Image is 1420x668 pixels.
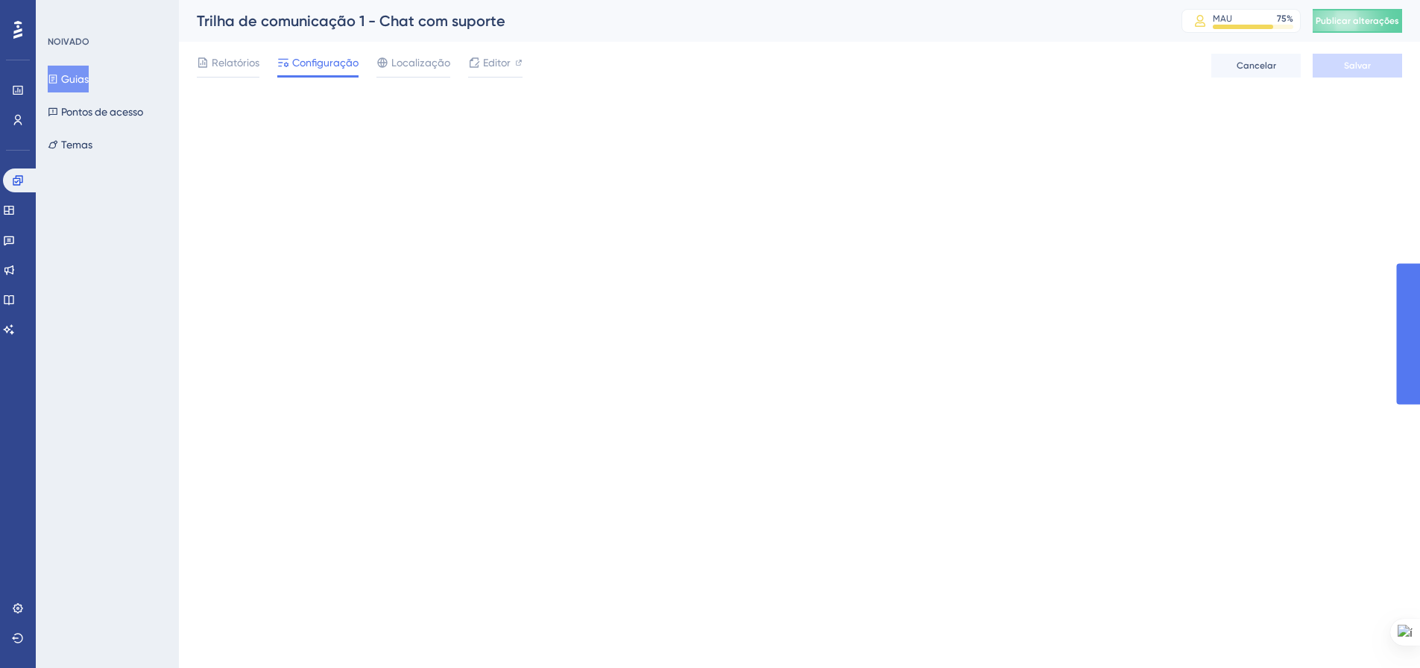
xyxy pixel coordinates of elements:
font: % [1287,13,1293,24]
font: Salvar [1344,60,1371,71]
font: 75 [1277,13,1287,24]
font: Relatórios [212,57,259,69]
font: Publicar alterações [1316,16,1399,26]
button: Pontos de acesso [48,98,143,125]
button: Salvar [1313,54,1402,78]
font: NOIVADO [48,37,89,47]
font: Pontos de acesso [61,106,143,118]
font: Cancelar [1237,60,1276,71]
iframe: Iniciador do Assistente de IA do UserGuiding [1357,609,1402,654]
font: Configuração [292,57,359,69]
font: MAU [1213,13,1232,24]
button: Temas [48,131,92,158]
button: Cancelar [1211,54,1301,78]
button: Publicar alterações [1313,9,1402,33]
font: Editor [483,57,511,69]
font: Localização [391,57,450,69]
font: Guias [61,73,89,85]
font: Temas [61,139,92,151]
font: Trilha de comunicação 1 - Chat com suporte [197,12,505,30]
button: Guias [48,66,89,92]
